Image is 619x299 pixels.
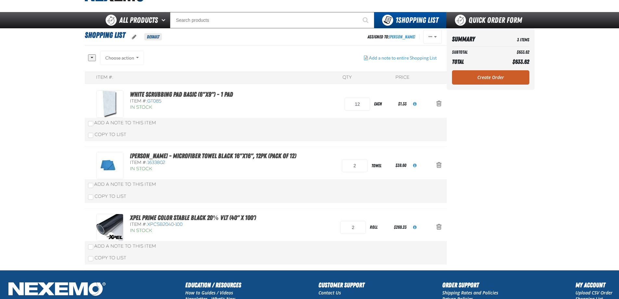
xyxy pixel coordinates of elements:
[358,12,374,28] button: Start Searching
[88,255,126,261] label: Copy To List
[366,220,393,235] div: roll
[431,158,447,173] button: Action Remove S.M. Arnold - Microfiber Towel Black 16&quot;x16&quot;, 12pk (Pack of 12) from Shop...
[395,75,409,81] div: Price
[318,280,365,290] h2: Customer Support
[442,280,498,290] h2: Order Support
[88,183,93,188] input: Add a Note to This Item
[318,290,341,296] a: Contact Us
[130,160,296,166] div: Item #:
[423,30,442,44] button: Actions of Shopping List
[368,158,394,173] div: towel
[130,214,256,222] a: XPEL PRIME Color Stable Black 20% VLT (40" x 100')
[342,159,368,172] input: Product Quantity
[431,97,447,111] button: Action Remove White Scrubbing Pad Basic (6&quot;x9&quot;) - 1 Pad from Shopping List
[130,90,233,98] a: White Scrubbing Pad Basic (6"x9") - 1 Pad
[94,243,156,249] span: Add a Note to This Item
[96,75,113,81] div: Item #:
[130,166,296,172] div: In Stock
[394,224,406,230] span: $269.23
[446,12,534,28] a: Quick Order Form
[395,163,406,168] span: $39.60
[88,244,93,250] input: Add a Note to This Item
[88,132,126,137] label: Copy To List
[452,34,496,45] th: Summary
[452,70,529,85] a: Create Order
[374,12,446,28] button: You have 1 Shopping List. Open to view details
[130,98,252,104] div: Item #:
[94,182,156,187] span: Add a Note to This Item
[408,158,422,173] button: View All Prices for 1633802
[94,120,156,126] span: Add a Note to This Item
[359,51,442,65] button: Add a note to entire Shopping List
[398,101,406,106] span: $1.33
[344,98,370,111] input: Product Quantity
[408,220,422,235] button: View All Prices for XPCSB2040-100
[144,33,162,40] span: Default
[127,30,142,44] button: oro.shoppinglist.label.edit.tooltip
[368,33,415,41] div: Assigned To:
[147,98,161,104] span: GT085
[88,194,126,199] label: Copy To List
[395,16,438,25] span: Shopping List
[130,228,256,234] div: In Stock
[88,121,93,126] input: Add a Note to This Item
[88,195,93,200] input: Copy To List
[370,97,397,111] div: each
[159,12,170,28] button: Open All Products pages
[512,58,529,65] span: $633.62
[431,220,447,235] button: Action Remove XPEL PRIME Color Stable Black 20% VLT (40&quot; x 100&#039;) from Shopping List
[88,133,93,138] input: Copy To List
[496,48,529,57] td: $633.62
[575,290,613,296] a: Upload CSV Order
[342,75,352,81] div: QTY
[170,12,374,28] input: Search
[496,34,529,45] td: 3 Items
[130,152,296,160] a: [PERSON_NAME] - Microfiber Towel Black 16"x16", 12pk (Pack of 12)
[408,97,422,111] button: View All Prices for GT085
[130,222,256,228] div: Item #:
[389,34,415,39] a: [PERSON_NAME]
[130,104,252,111] div: In Stock
[575,280,613,290] h2: My Account
[185,290,233,296] a: How to Guides / Videos
[88,256,93,261] input: Copy To List
[147,222,183,227] span: XPCSB2040-100
[395,16,398,25] strong: 1
[185,280,241,290] h2: Education / Resources
[147,160,165,165] span: 1633802
[340,221,366,234] input: Product Quantity
[452,57,496,67] th: Total
[85,31,125,40] span: Shopping List
[119,14,158,26] span: All Products
[452,48,496,57] th: Subtotal
[442,290,498,296] a: Shipping Rates and Policies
